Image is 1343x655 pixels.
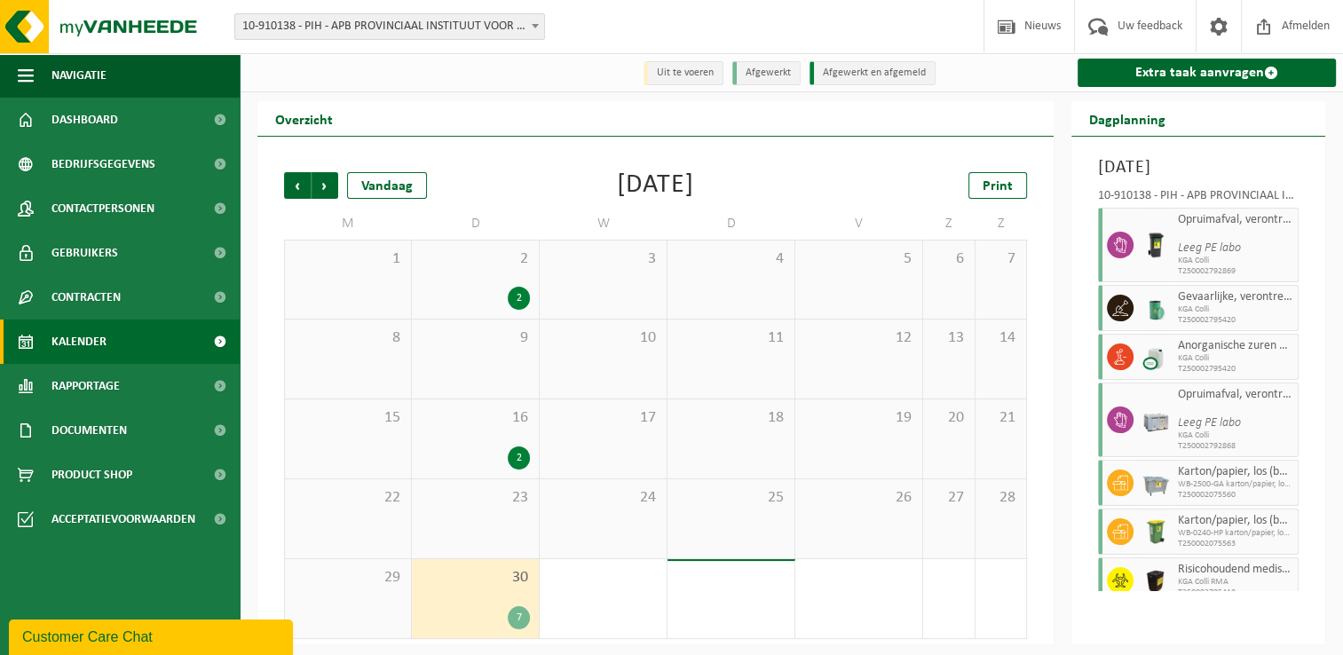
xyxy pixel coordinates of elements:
[421,408,530,428] span: 16
[1178,528,1293,539] span: WB-0240-HP karton/papier, los (bedrijven)
[1178,577,1293,588] span: KGA Colli RMA
[804,488,913,508] span: 26
[51,408,127,453] span: Documenten
[234,13,545,40] span: 10-910138 - PIH - APB PROVINCIAAL INSTITUUT VOOR HYGIENE - ANTWERPEN
[549,408,658,428] span: 17
[932,249,966,269] span: 6
[1178,266,1293,277] span: T250002792869
[51,275,121,320] span: Contracten
[421,249,530,269] span: 2
[9,616,296,655] iframe: chat widget
[421,568,530,588] span: 30
[1142,343,1169,370] img: LP-LD-CU
[51,453,132,497] span: Product Shop
[294,328,402,348] span: 8
[644,61,723,85] li: Uit te voeren
[284,208,412,240] td: M
[51,98,118,142] span: Dashboard
[1178,514,1293,528] span: Karton/papier, los (bedrijven)
[540,208,668,240] td: W
[1178,388,1293,402] span: Opruimafval, verontreinigd met diverse gevaarlijke afvalstoffen
[617,172,694,199] div: [DATE]
[804,408,913,428] span: 19
[1178,315,1293,326] span: T250002795420
[1178,563,1293,577] span: Risicohoudend medisch afval
[412,208,540,240] td: D
[804,328,913,348] span: 12
[1178,304,1293,315] span: KGA Colli
[1098,190,1299,208] div: 10-910138 - PIH - APB PROVINCIAAL INSTITUUT VOOR HYGIENE - [GEOGRAPHIC_DATA]
[421,488,530,508] span: 23
[923,208,976,240] td: Z
[932,328,966,348] span: 13
[1178,441,1293,452] span: T250002792868
[347,172,427,199] div: Vandaag
[676,408,786,428] span: 18
[294,249,402,269] span: 1
[1178,353,1293,364] span: KGA Colli
[1071,101,1183,136] h2: Dagplanning
[1178,465,1293,479] span: Karton/papier, los (bedrijven)
[549,488,658,508] span: 24
[1178,213,1293,227] span: Opruimafval, verontreinigd met diverse gevaarlijke afvalstoffen
[1142,518,1169,545] img: WB-0240-HPE-GN-50
[51,364,120,408] span: Rapportage
[1178,416,1241,430] i: Leeg PE labo
[508,606,530,629] div: 7
[676,249,786,269] span: 4
[932,408,966,428] span: 20
[549,328,658,348] span: 10
[1178,256,1293,266] span: KGA Colli
[508,446,530,470] div: 2
[1142,470,1169,496] img: WB-2500-GAL-GY-01
[257,101,351,136] h2: Overzicht
[804,249,913,269] span: 5
[51,186,154,231] span: Contactpersonen
[1098,154,1299,181] h3: [DATE]
[284,172,311,199] span: Vorige
[732,61,801,85] li: Afgewerkt
[508,287,530,310] div: 2
[1178,479,1293,490] span: WB-2500-GA karton/papier, los (bedrijven)
[932,488,966,508] span: 27
[549,249,658,269] span: 3
[984,328,1018,348] span: 14
[51,142,155,186] span: Bedrijfsgegevens
[51,231,118,275] span: Gebruikers
[668,208,795,240] td: D
[1078,59,1336,87] a: Extra taak aanvragen
[1178,290,1293,304] span: Gevaarlijke, verontreinigde grond
[51,497,195,541] span: Acceptatievoorwaarden
[1142,406,1169,433] img: PB-LB-0680-HPE-GY-11
[984,249,1018,269] span: 7
[984,408,1018,428] span: 21
[1178,364,1293,375] span: T250002795420
[1142,567,1169,594] img: LP-SB-00050-HPE-51
[984,488,1018,508] span: 28
[1178,339,1293,353] span: Anorganische zuren vloeibaar in kleinverpakking
[1178,588,1293,598] span: T250002795418
[51,53,107,98] span: Navigatie
[294,488,402,508] span: 22
[51,320,107,364] span: Kalender
[1178,241,1241,255] i: Leeg PE labo
[676,488,786,508] span: 25
[983,179,1013,193] span: Print
[676,328,786,348] span: 11
[312,172,338,199] span: Volgende
[1142,232,1169,258] img: WB-0240-HPE-BK-01
[1142,295,1169,321] img: PB-OT-0200-MET-00-02
[968,172,1027,199] a: Print
[1178,490,1293,501] span: T250002075560
[1178,430,1293,441] span: KGA Colli
[795,208,923,240] td: V
[294,568,402,588] span: 29
[294,408,402,428] span: 15
[810,61,936,85] li: Afgewerkt en afgemeld
[421,328,530,348] span: 9
[976,208,1028,240] td: Z
[1178,539,1293,549] span: T250002075563
[235,14,544,39] span: 10-910138 - PIH - APB PROVINCIAAL INSTITUUT VOOR HYGIENE - ANTWERPEN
